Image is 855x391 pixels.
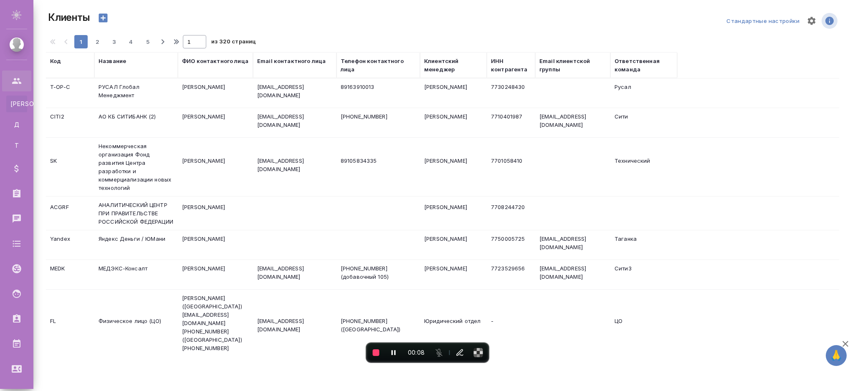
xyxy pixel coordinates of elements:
td: T-OP-C [46,78,94,108]
div: ИНН контрагента [491,57,531,73]
p: [EMAIL_ADDRESS][DOMAIN_NAME] [257,156,332,173]
td: Технический [610,152,677,182]
a: Т [6,137,27,154]
button: 4 [124,35,138,48]
td: [EMAIL_ADDRESS][DOMAIN_NAME] [535,230,610,260]
span: Настроить таблицу [802,11,822,31]
td: [PERSON_NAME] [420,199,487,228]
button: 5 [141,35,154,48]
td: Физическое лицо (ЦО) [94,313,178,342]
td: АНАЛИТИЧЕСКИЙ ЦЕНТР ПРИ ПРАВИТЕЛЬСТВЕ РОССИЙСКОЙ ФЕДЕРАЦИИ [94,197,178,230]
p: [EMAIL_ADDRESS][DOMAIN_NAME] [257,317,332,333]
p: 89163910013 [341,83,416,91]
td: МЕДЭКС-Консалт [94,260,178,289]
span: Клиенты [46,11,90,24]
td: [PERSON_NAME] [420,152,487,182]
div: Название [99,57,126,65]
td: Сити3 [610,260,677,289]
td: [EMAIL_ADDRESS][DOMAIN_NAME] [535,260,610,289]
a: [PERSON_NAME] [6,96,27,112]
span: [PERSON_NAME] [10,100,23,108]
span: 4 [124,38,138,46]
td: [PERSON_NAME] [178,260,253,289]
p: [EMAIL_ADDRESS][DOMAIN_NAME] [257,112,332,129]
td: [PERSON_NAME] [178,152,253,182]
td: [PERSON_NAME] [420,78,487,108]
div: Ответственная команда [615,57,673,73]
div: Код [50,57,61,65]
td: - [487,313,535,342]
td: АО КБ СИТИБАНК (2) [94,108,178,137]
p: [PHONE_NUMBER] ([GEOGRAPHIC_DATA]) [341,317,416,333]
td: [EMAIL_ADDRESS][DOMAIN_NAME] [535,108,610,137]
td: Сити [610,108,677,137]
td: 7730248430 [487,78,535,108]
p: [EMAIL_ADDRESS][DOMAIN_NAME] [257,83,332,99]
td: SK [46,152,94,182]
span: Посмотреть информацию [822,13,839,29]
td: 7750005725 [487,230,535,260]
td: Яндекс Деньги / ЮМани [94,230,178,260]
td: 7701058410 [487,152,535,182]
span: 3 [108,38,121,46]
td: CITI2 [46,108,94,137]
span: Д [10,121,23,129]
td: [PERSON_NAME] ([GEOGRAPHIC_DATA]) [EMAIL_ADDRESS][DOMAIN_NAME] [PHONE_NUMBER] ([GEOGRAPHIC_DATA])... [178,290,253,365]
span: из 320 страниц [211,36,256,48]
td: FL [46,313,94,342]
span: 2 [91,38,104,46]
button: 🙏 [826,345,847,366]
span: Т [10,141,23,150]
td: Некоммерческая организация Фонд развития Центра разработки и коммерциализации новых технологий [94,138,178,196]
td: [PERSON_NAME] [178,108,253,137]
td: 7723529656 [487,260,535,289]
span: 🙏 [829,347,843,364]
p: 89105834335 [341,156,416,165]
td: [PERSON_NAME] [420,260,487,289]
td: MEDK [46,260,94,289]
span: 5 [141,38,154,46]
div: split button [724,15,802,28]
td: [PERSON_NAME] [178,199,253,228]
button: 3 [108,35,121,48]
td: ЦО [610,313,677,342]
div: Клиентский менеджер [424,57,483,73]
td: ACGRF [46,199,94,228]
p: [EMAIL_ADDRESS][DOMAIN_NAME] [257,264,332,281]
p: [PHONE_NUMBER] [341,112,416,121]
td: 7708244720 [487,199,535,228]
td: [PERSON_NAME] [178,78,253,108]
td: [PERSON_NAME] [178,230,253,260]
div: Email контактного лица [257,57,326,65]
div: ФИО контактного лица [182,57,248,65]
div: Телефон контактного лица [341,57,416,73]
td: Yandex [46,230,94,260]
div: Email клиентской группы [539,57,606,73]
button: Создать [93,11,113,25]
td: РУСАЛ Глобал Менеджмент [94,78,178,108]
td: Русал [610,78,677,108]
td: Таганка [610,230,677,260]
td: [PERSON_NAME] [420,108,487,137]
td: [PERSON_NAME] [420,230,487,260]
p: [PHONE_NUMBER] (добавочный 105) [341,264,416,281]
a: Д [6,116,27,133]
button: 2 [91,35,104,48]
td: 7710401987 [487,108,535,137]
td: Юридический отдел [420,313,487,342]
